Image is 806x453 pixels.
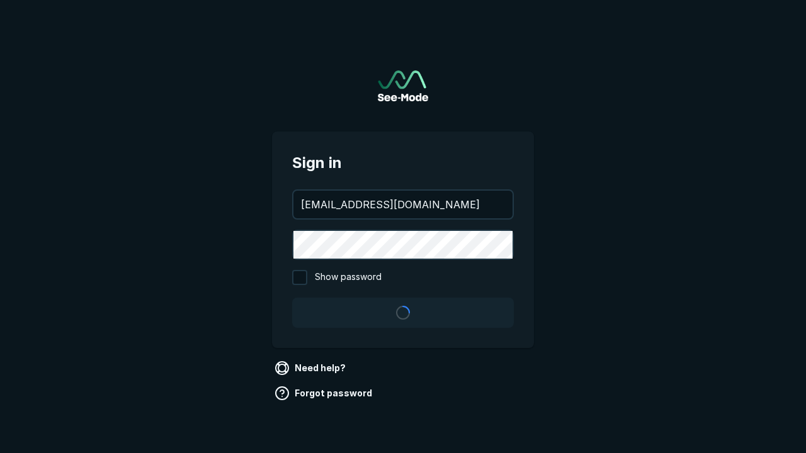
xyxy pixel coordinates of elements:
span: Show password [315,270,382,285]
span: Sign in [292,152,514,174]
a: Go to sign in [378,70,428,101]
img: See-Mode Logo [378,70,428,101]
a: Need help? [272,358,351,378]
a: Forgot password [272,383,377,403]
input: your@email.com [293,191,513,218]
